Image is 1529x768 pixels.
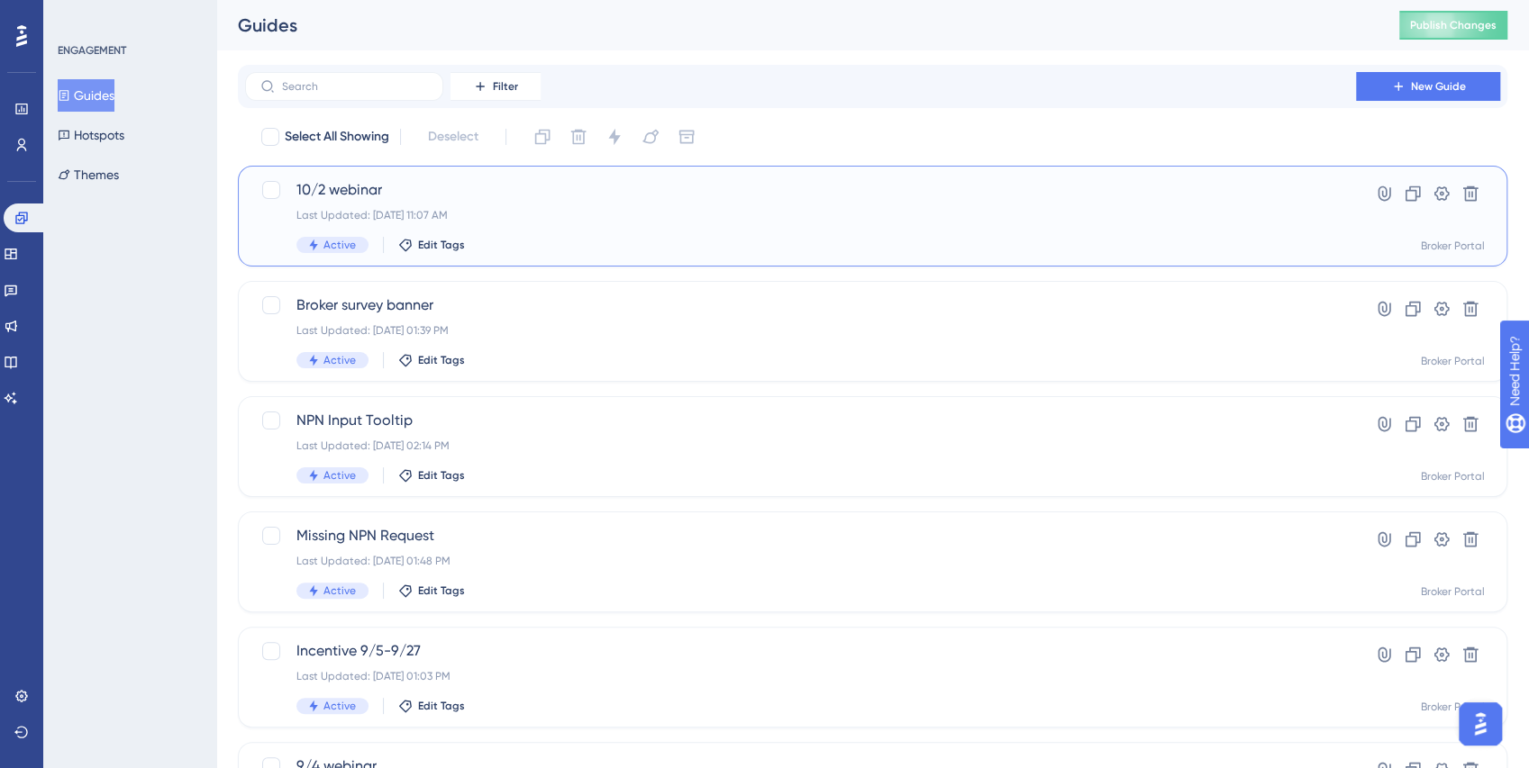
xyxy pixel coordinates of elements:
[296,640,1305,662] span: Incentive 9/5-9/27
[1411,79,1466,94] span: New Guide
[418,353,465,367] span: Edit Tags
[418,583,465,598] span: Edit Tags
[418,468,465,483] span: Edit Tags
[42,5,113,26] span: Need Help?
[398,583,465,598] button: Edit Tags
[58,79,114,112] button: Guides
[296,323,1305,338] div: Last Updated: [DATE] 01:39 PM
[296,410,1305,431] span: NPN Input Tooltip
[493,79,518,94] span: Filter
[296,438,1305,453] div: Last Updated: [DATE] 02:14 PM
[323,583,356,598] span: Active
[398,353,465,367] button: Edit Tags
[323,468,356,483] span: Active
[282,80,428,93] input: Search
[1421,469,1485,483] div: Broker Portal
[296,669,1305,683] div: Last Updated: [DATE] 01:03 PM
[1421,354,1485,368] div: Broker Portal
[323,353,356,367] span: Active
[418,238,465,252] span: Edit Tags
[296,554,1305,568] div: Last Updated: [DATE] 01:48 PM
[296,179,1305,201] span: 10/2 webinar
[418,699,465,713] span: Edit Tags
[1410,18,1497,32] span: Publish Changes
[451,72,541,101] button: Filter
[58,119,124,151] button: Hotspots
[1356,72,1500,101] button: New Guide
[296,525,1305,547] span: Missing NPN Request
[58,158,119,191] button: Themes
[58,43,126,58] div: ENGAGEMENT
[238,13,1354,38] div: Guides
[296,208,1305,222] div: Last Updated: [DATE] 11:07 AM
[285,126,389,148] span: Select All Showing
[398,699,465,713] button: Edit Tags
[1421,239,1485,253] div: Broker Portal
[1421,700,1485,714] div: Broker Portal
[323,699,356,713] span: Active
[1399,11,1507,40] button: Publish Changes
[412,121,495,153] button: Deselect
[296,294,1305,316] span: Broker survey banner
[398,468,465,483] button: Edit Tags
[398,238,465,252] button: Edit Tags
[428,126,478,148] span: Deselect
[323,238,356,252] span: Active
[1421,584,1485,599] div: Broker Portal
[1453,697,1507,751] iframe: UserGuiding AI Assistant Launcher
